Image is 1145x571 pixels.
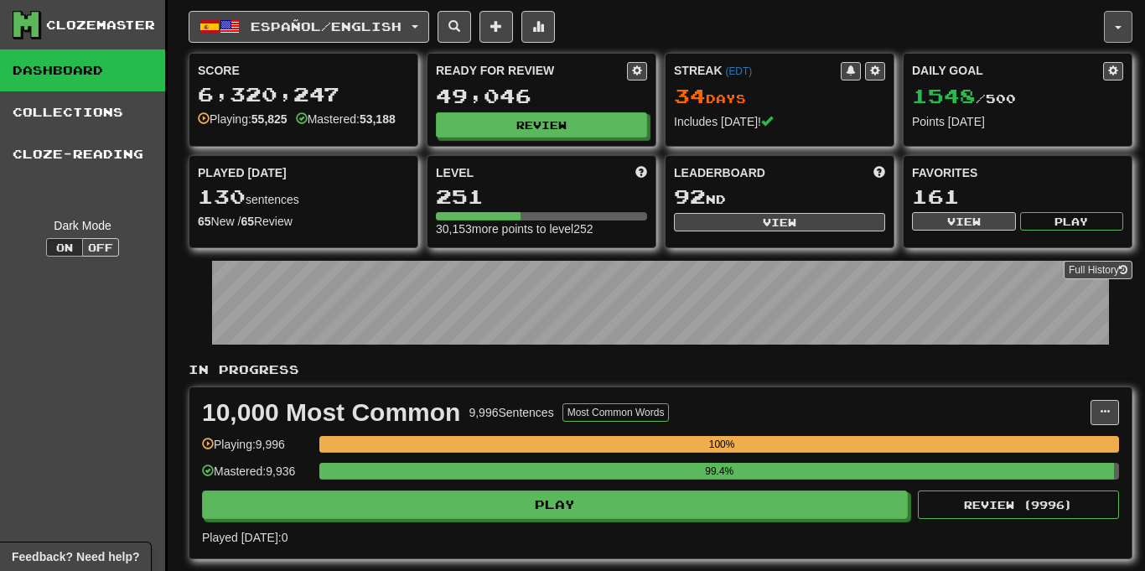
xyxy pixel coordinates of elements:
div: Mastered: [296,111,396,127]
span: / 500 [912,91,1016,106]
span: Level [436,164,474,181]
div: Score [198,62,409,79]
button: View [912,212,1016,231]
span: Played [DATE]: 0 [202,531,288,544]
div: Points [DATE] [912,113,1123,130]
a: Full History [1064,261,1132,279]
button: On [46,238,83,257]
button: Español/English [189,11,429,43]
div: Includes [DATE]! [674,113,885,130]
span: 34 [674,84,706,107]
button: More stats [521,11,555,43]
strong: 55,825 [251,112,288,126]
span: Open feedback widget [12,548,139,565]
div: sentences [198,186,409,208]
div: 161 [912,186,1123,207]
span: 130 [198,184,246,208]
span: Español / English [251,19,402,34]
div: New / Review [198,213,409,230]
button: Search sentences [438,11,471,43]
button: View [674,213,885,231]
button: Add sentence to collection [479,11,513,43]
button: Play [202,491,908,519]
div: nd [674,186,885,208]
div: 251 [436,186,647,207]
div: 10,000 Most Common [202,400,460,425]
a: (EDT) [725,65,752,77]
div: 99.4% [324,463,1114,480]
div: 49,046 [436,86,647,106]
div: Favorites [912,164,1123,181]
strong: 53,188 [360,112,396,126]
div: 6,320,247 [198,84,409,105]
div: Ready for Review [436,62,627,79]
div: Playing: 9,996 [202,436,311,464]
div: Mastered: 9,936 [202,463,311,491]
button: Review [436,112,647,138]
div: Dark Mode [13,217,153,234]
span: Played [DATE] [198,164,287,181]
strong: 65 [241,215,254,228]
button: Play [1020,212,1124,231]
button: Review (9996) [918,491,1119,519]
span: 92 [674,184,706,208]
button: Most Common Words [562,403,670,422]
span: Score more points to level up [635,164,647,181]
div: 30,153 more points to level 252 [436,221,647,237]
div: Clozemaster [46,17,155,34]
span: This week in points, UTC [873,164,885,181]
div: Day s [674,86,885,107]
button: Off [82,238,119,257]
strong: 65 [198,215,211,228]
p: In Progress [189,361,1132,378]
div: Streak [674,62,841,79]
span: 1548 [912,84,976,107]
div: Daily Goal [912,62,1103,80]
div: 9,996 Sentences [469,404,553,421]
span: Leaderboard [674,164,765,181]
div: 100% [324,436,1119,453]
div: Playing: [198,111,288,127]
